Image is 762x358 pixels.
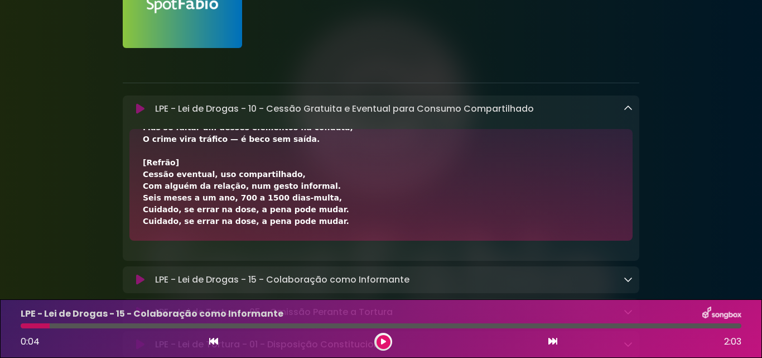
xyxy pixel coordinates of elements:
[724,335,741,349] span: 2:03
[155,273,409,287] p: LPE - Lei de Drogas - 15 - Colaboração como Informante
[702,307,741,321] img: songbox-logo-white.png
[21,335,40,348] span: 0:04
[155,102,534,116] p: LPE - Lei de Drogas - 10 - Cessão Gratuita e Eventual para Consumo Compartilhado
[21,307,283,321] p: LPE - Lei de Drogas - 15 - Colaboração como Informante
